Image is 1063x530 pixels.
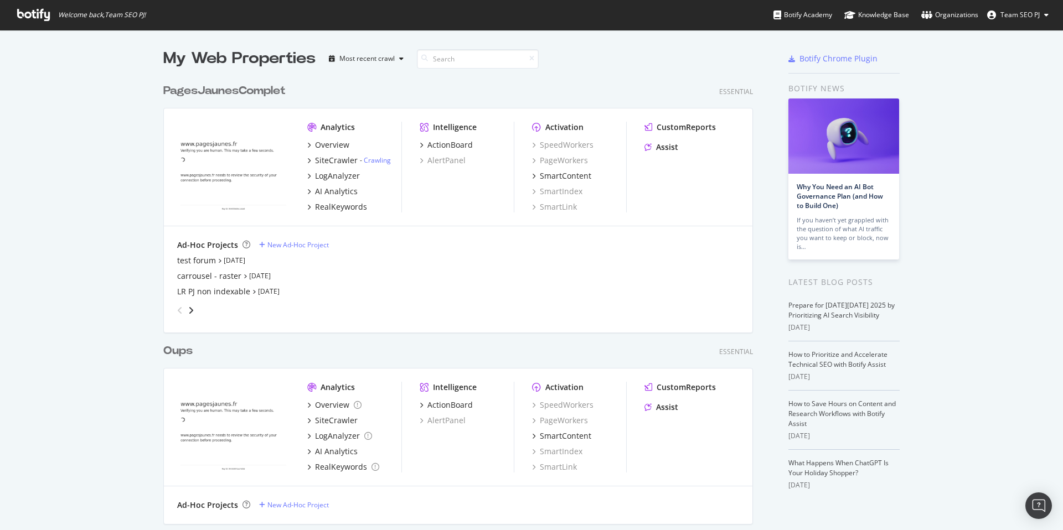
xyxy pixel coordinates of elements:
[315,186,358,197] div: AI Analytics
[788,372,900,382] div: [DATE]
[788,399,896,428] a: How to Save Hours on Content and Research Workflows with Botify Assist
[177,255,216,266] div: test forum
[267,240,329,250] div: New Ad-Hoc Project
[315,461,367,472] div: RealKeywords
[163,83,290,99] a: PagesJaunesComplet
[163,343,197,359] a: Oups
[532,415,588,426] a: PageWorkers
[315,170,360,181] div: LogAnalyzer
[163,48,316,70] div: My Web Properties
[719,87,753,96] div: Essential
[321,382,355,393] div: Analytics
[545,382,584,393] div: Activation
[307,155,391,166] a: SiteCrawler- Crawling
[788,98,899,174] img: Why You Need an AI Bot Governance Plan (and How to Build One)
[532,461,577,472] a: SmartLink
[307,201,367,212] a: RealKeywords
[417,49,539,69] input: Search
[433,382,477,393] div: Intelligence
[364,155,391,165] a: Crawling
[324,50,408,67] button: Most recent crawl
[315,430,360,441] div: LogAnalyzer
[177,286,250,297] div: LR PJ non indexable
[224,256,245,265] a: [DATE]
[315,399,349,411] div: Overview
[657,122,716,133] div: CustomReports
[540,430,591,441] div: SmartContent
[360,155,391,165] div: -
[788,300,895,320] a: Prepare for [DATE][DATE] 2025 by Prioritizing AI Search Visibility
[420,399,473,411] a: ActionBoard
[788,82,900,95] div: Botify news
[773,9,832,20] div: Botify Academy
[177,500,238,511] div: Ad-Hoc Projects
[163,83,286,99] div: PagesJaunesComplet
[420,415,466,426] a: AlertPanel
[799,53,878,64] div: Botify Chrome Plugin
[1025,492,1052,519] div: Open Intercom Messenger
[258,287,280,296] a: [DATE]
[788,53,878,64] a: Botify Chrome Plugin
[532,139,594,150] a: SpeedWorkers
[177,240,238,251] div: Ad-Hoc Projects
[657,382,716,393] div: CustomReports
[788,323,900,332] div: [DATE]
[307,186,358,197] a: AI Analytics
[307,170,360,181] a: LogAnalyzer
[844,9,909,20] div: Knowledge Base
[797,216,891,251] div: If you haven’t yet grappled with the question of what AI traffic you want to keep or block, now is…
[315,415,358,426] div: SiteCrawler
[307,461,379,472] a: RealKeywords
[797,182,883,210] a: Why You Need an AI Bot Governance Plan (and How to Build One)
[532,399,594,411] div: SpeedWorkers
[540,170,591,181] div: SmartContent
[259,240,329,250] a: New Ad-Hoc Project
[339,55,395,62] div: Most recent crawl
[177,271,241,282] a: carrousel - raster
[427,139,473,150] div: ActionBoard
[307,446,358,457] a: AI Analytics
[532,430,591,441] a: SmartContent
[921,9,978,20] div: Organizations
[58,11,146,19] span: Welcome back, Team SEO PJ !
[315,446,358,457] div: AI Analytics
[644,402,678,413] a: Assist
[532,170,591,181] a: SmartContent
[644,142,678,153] a: Assist
[433,122,477,133] div: Intelligence
[532,446,582,457] a: SmartIndex
[177,382,290,471] img: www.pagesjaunes.fr/oups
[788,276,900,288] div: Latest Blog Posts
[307,139,349,150] a: Overview
[315,139,349,150] div: Overview
[307,415,358,426] a: SiteCrawler
[719,347,753,356] div: Essential
[267,500,329,510] div: New Ad-Hoc Project
[307,430,372,441] a: LogAnalyzer
[420,139,473,150] a: ActionBoard
[532,186,582,197] div: SmartIndex
[1000,10,1040,19] span: Team SEO PJ
[420,155,466,166] a: AlertPanel
[788,431,900,441] div: [DATE]
[788,480,900,490] div: [DATE]
[656,402,678,413] div: Assist
[187,305,195,316] div: angle-right
[644,122,716,133] a: CustomReports
[163,343,193,359] div: Oups
[173,302,187,319] div: angle-left
[656,142,678,153] div: Assist
[315,155,358,166] div: SiteCrawler
[259,500,329,510] a: New Ad-Hoc Project
[532,201,577,212] a: SmartLink
[315,201,367,212] div: RealKeywords
[532,155,588,166] a: PageWorkers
